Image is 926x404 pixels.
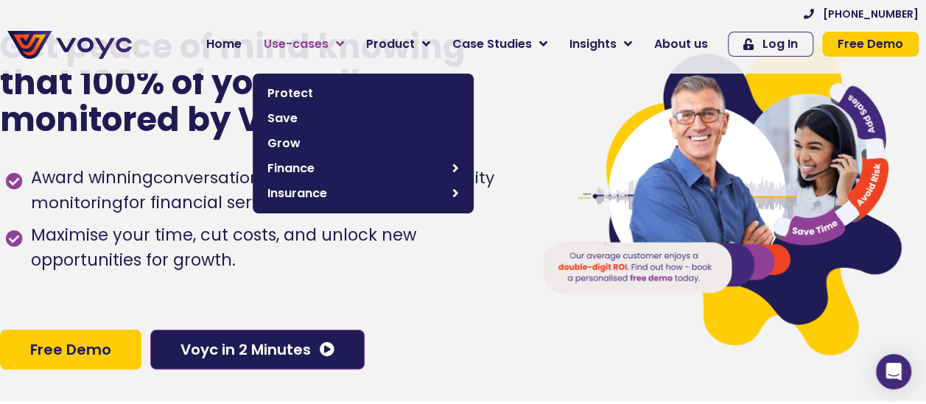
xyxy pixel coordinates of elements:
[267,160,445,177] span: Finance
[558,29,643,59] a: Insights
[180,342,311,357] span: Voyc in 2 Minutes
[188,119,238,136] span: Job title
[366,35,415,53] span: Product
[260,156,466,181] a: Finance
[260,131,466,156] a: Grow
[260,81,466,106] a: Protect
[762,38,798,50] span: Log In
[267,85,459,102] span: Protect
[441,29,558,59] a: Case Studies
[260,106,466,131] a: Save
[876,354,911,389] div: Open Intercom Messenger
[253,29,355,59] a: Use-cases
[30,342,111,357] span: Free Demo
[188,59,225,76] span: Phone
[267,110,459,127] span: Save
[206,35,242,53] span: Home
[27,223,513,273] span: Maximise your time, cut costs, and unlock new opportunities for growth.
[150,330,365,369] a: Voyc in 2 Minutes
[452,35,532,53] span: Case Studies
[823,9,919,19] span: [PHONE_NUMBER]
[195,29,253,59] a: Home
[654,35,708,53] span: About us
[643,29,719,59] a: About us
[260,181,466,206] a: Insurance
[7,31,132,59] img: voyc-full-logo
[267,185,445,202] span: Insurance
[355,29,441,59] a: Product
[31,166,494,214] h1: conversation intelligence and call quality monitoring
[27,166,513,216] span: Award winning for financial services.
[838,38,903,50] span: Free Demo
[728,32,813,57] a: Log In
[569,35,617,53] span: Insights
[264,35,329,53] span: Use-cases
[267,135,459,152] span: Grow
[804,9,919,19] a: [PHONE_NUMBER]
[822,32,919,57] a: Free Demo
